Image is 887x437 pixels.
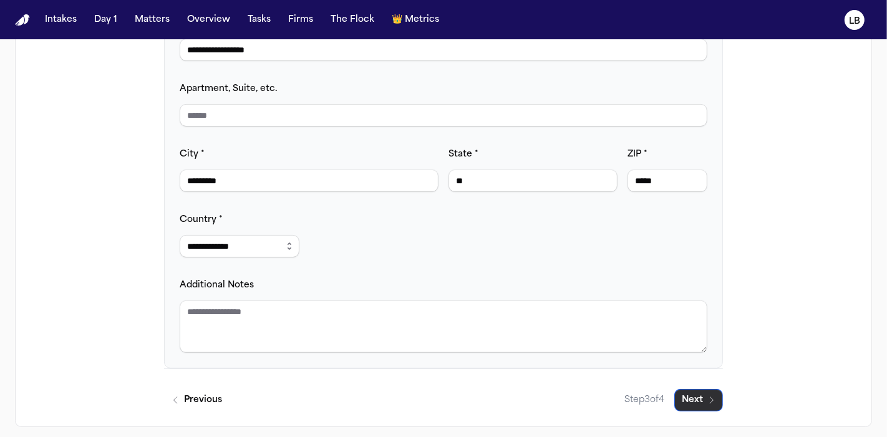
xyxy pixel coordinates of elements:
button: Previous [164,389,230,411]
button: Day 1 [89,9,122,31]
button: Firms [283,9,318,31]
label: City * [180,150,205,159]
button: Overview [182,9,235,31]
a: Home [15,14,30,26]
span: Step 3 of 4 [624,394,664,406]
button: Matters [130,9,175,31]
img: Finch Logo [15,14,30,26]
button: Intakes [40,9,82,31]
label: Additional Notes [180,281,254,290]
label: State * [448,150,478,159]
button: The Flock [326,9,379,31]
label: Apartment, Suite, etc. [180,84,277,94]
label: Country * [180,215,223,224]
button: Next [674,389,723,411]
button: Tasks [243,9,276,31]
label: ZIP * [628,150,647,159]
button: crownMetrics [387,9,444,31]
